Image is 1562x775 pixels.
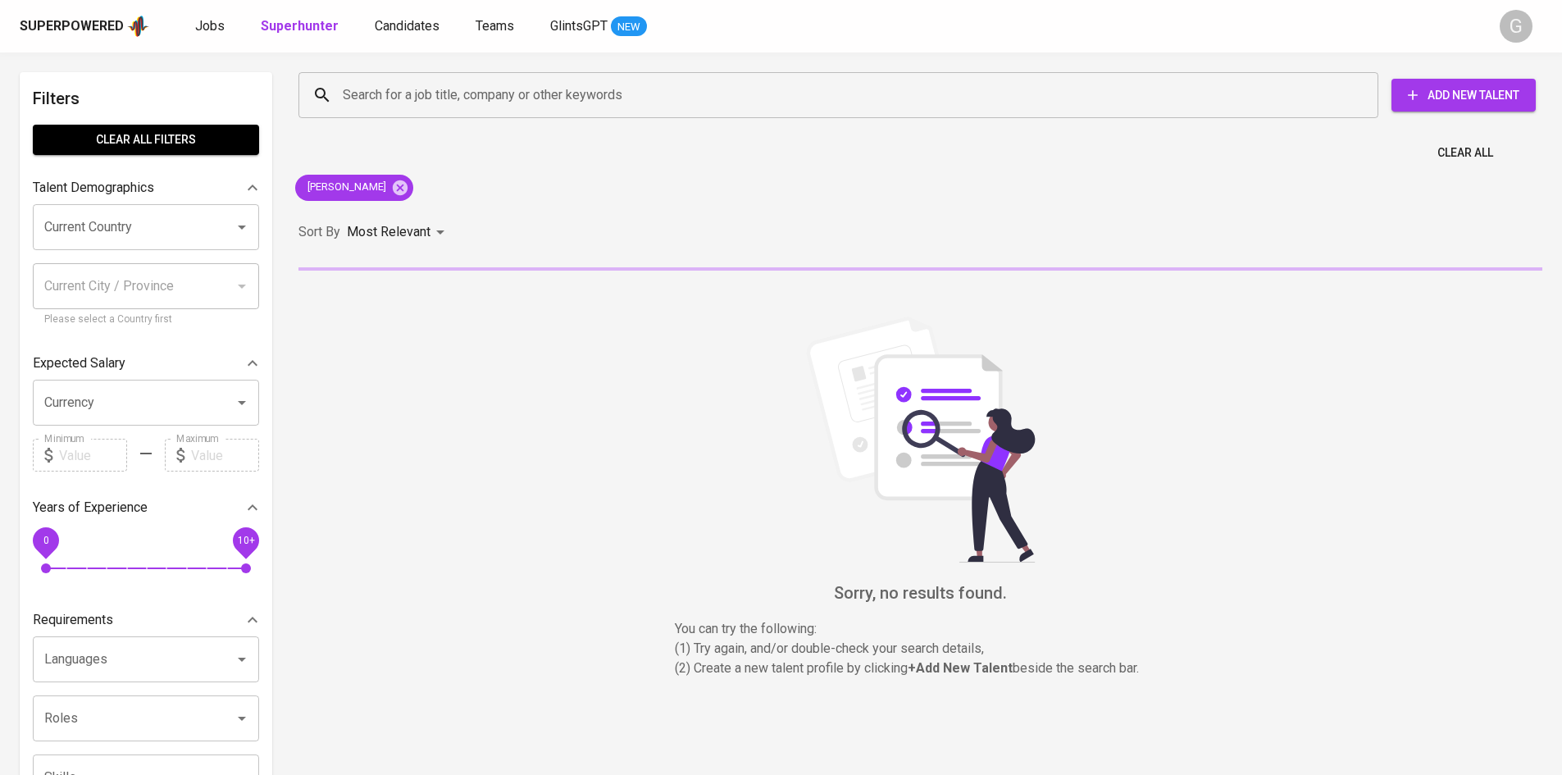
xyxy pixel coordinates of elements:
[44,312,248,328] p: Please select a Country first
[43,535,48,546] span: 0
[33,604,259,636] div: Requirements
[347,217,450,248] div: Most Relevant
[230,391,253,414] button: Open
[1431,138,1500,168] button: Clear All
[298,580,1542,606] h6: Sorry, no results found.
[550,16,647,37] a: GlintsGPT NEW
[33,85,259,112] h6: Filters
[347,222,430,242] p: Most Relevant
[33,498,148,517] p: Years of Experience
[261,16,342,37] a: Superhunter
[46,130,246,150] span: Clear All filters
[237,535,254,546] span: 10+
[476,18,514,34] span: Teams
[195,18,225,34] span: Jobs
[1405,85,1523,106] span: Add New Talent
[191,439,259,472] input: Value
[33,125,259,155] button: Clear All filters
[375,16,443,37] a: Candidates
[611,19,647,35] span: NEW
[261,18,339,34] b: Superhunter
[675,619,1167,639] p: You can try the following :
[295,175,413,201] div: [PERSON_NAME]
[195,16,228,37] a: Jobs
[1391,79,1536,112] button: Add New Talent
[20,17,124,36] div: Superpowered
[20,14,149,39] a: Superpoweredapp logo
[675,639,1167,659] p: (1) Try again, and/or double-check your search details,
[798,317,1044,563] img: file_searching.svg
[908,660,1013,676] b: + Add New Talent
[375,18,439,34] span: Candidates
[298,222,340,242] p: Sort By
[33,353,125,373] p: Expected Salary
[230,648,253,671] button: Open
[550,18,608,34] span: GlintsGPT
[33,171,259,204] div: Talent Demographics
[230,216,253,239] button: Open
[1500,10,1532,43] div: G
[675,659,1167,678] p: (2) Create a new talent profile by clicking beside the search bar.
[127,14,149,39] img: app logo
[230,707,253,730] button: Open
[1437,143,1493,163] span: Clear All
[33,178,154,198] p: Talent Demographics
[33,347,259,380] div: Expected Salary
[33,610,113,630] p: Requirements
[295,180,396,195] span: [PERSON_NAME]
[33,491,259,524] div: Years of Experience
[59,439,127,472] input: Value
[476,16,517,37] a: Teams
